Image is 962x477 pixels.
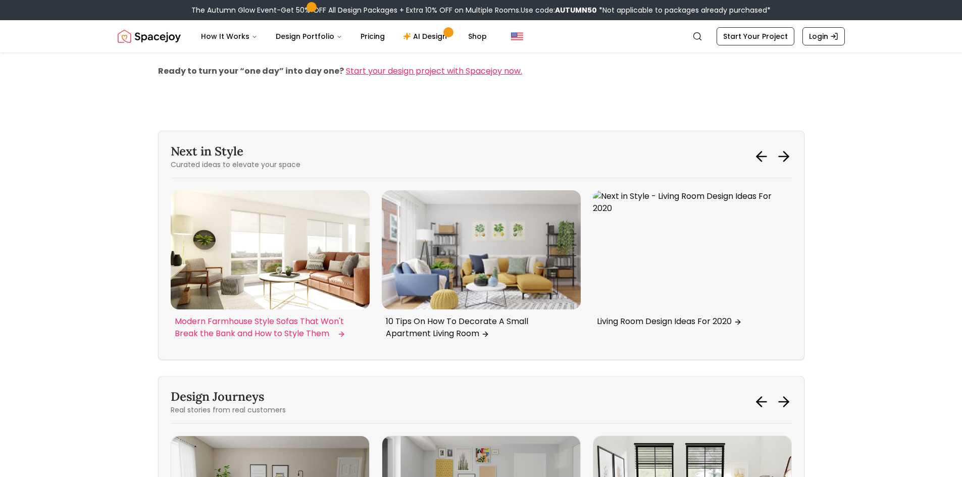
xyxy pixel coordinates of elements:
div: 4 / 6 [593,190,792,335]
nav: Main [193,26,495,46]
b: AUTUMN50 [555,5,597,15]
div: 2 / 6 [171,190,370,347]
a: Next in Style - 10 Tips On How To Decorate A Small Apartment Living Room10 Tips On How To Decorat... [382,190,581,344]
p: Curated ideas to elevate your space [171,160,300,170]
div: 3 / 6 [382,190,581,347]
a: Start your design project with Spacejoy now. [346,65,522,77]
button: Design Portfolio [268,26,350,46]
strong: Ready to turn your “one day” into day one? [158,65,344,77]
span: *Not applicable to packages already purchased* [597,5,771,15]
h3: Design Journeys [171,389,286,405]
span: Use code: [521,5,597,15]
p: Real stories from real customers [171,405,286,415]
a: Next in Style - Modern Farmhouse Style Sofas That Won't Break the Bank and How to Style ThemModer... [171,190,370,344]
img: Next in Style - Modern Farmhouse Style Sofas That Won't Break the Bank and How to Style Them [171,190,370,309]
a: AI Design [395,26,458,46]
p: 10 Tips On How To Decorate A Small Apartment Living Room [386,315,573,340]
a: Next in Style - Living Room Design Ideas For 2020Living Room Design Ideas For 2020 [593,190,792,332]
h3: Next in Style [171,143,300,160]
img: Spacejoy Logo [118,26,181,46]
p: Modern Farmhouse Style Sofas That Won't Break the Bank and How to Style Them [175,315,362,340]
a: Login [802,27,845,45]
img: Next in Style - 10 Tips On How To Decorate A Small Apartment Living Room [382,190,581,309]
button: How It Works [193,26,266,46]
a: Shop [460,26,495,46]
a: Start Your Project [717,27,794,45]
nav: Global [118,20,845,52]
a: Pricing [352,26,393,46]
div: The Autumn Glow Event-Get 50% OFF All Design Packages + Extra 10% OFF on Multiple Rooms. [191,5,771,15]
a: Spacejoy [118,26,181,46]
div: Carousel [171,190,792,347]
img: United States [511,30,523,42]
p: Living Room Design Ideas For 2020 [597,315,784,328]
img: Next in Style - Living Room Design Ideas For 2020 [593,190,792,309]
